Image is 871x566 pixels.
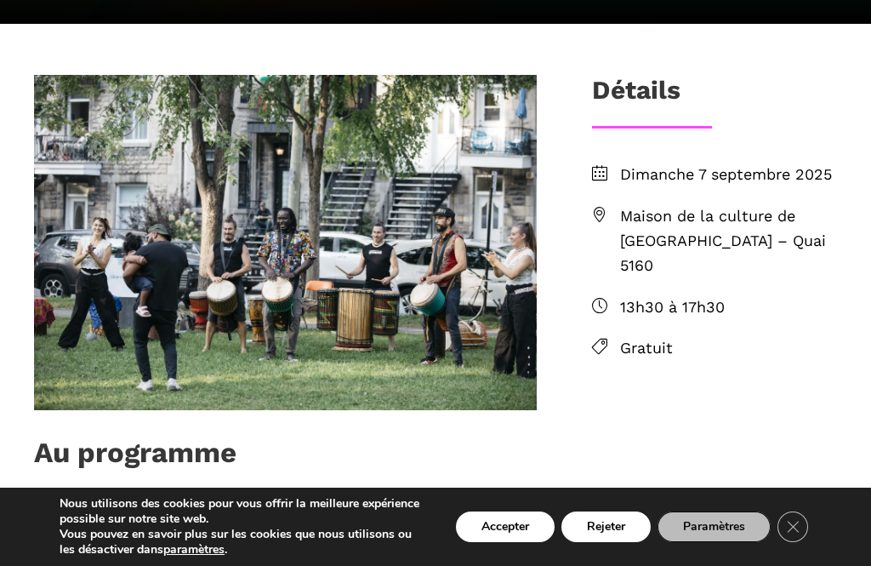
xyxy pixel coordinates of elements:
[620,163,837,187] span: Dimanche 7 septembre 2025
[620,295,837,320] span: 13h30 à 17h30
[592,75,680,117] h3: Détails
[620,336,837,361] span: Gratuit
[777,512,808,542] button: Close GDPR Cookie Banner
[60,496,426,527] p: Nous utilisons des cookies pour vous offrir la meilleure expérience possible sur notre site web.
[456,512,555,542] button: Accepter
[60,527,426,557] p: Vous pouvez en savoir plus sur les cookies que nous utilisons ou les désactiver dans .
[561,512,651,542] button: Rejeter
[34,436,236,478] h1: Au programme
[620,204,837,277] span: Maison de la culture de [GEOGRAPHIC_DATA] – Quai 5160
[163,542,225,557] button: paramètres
[658,512,771,542] button: Paramètres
